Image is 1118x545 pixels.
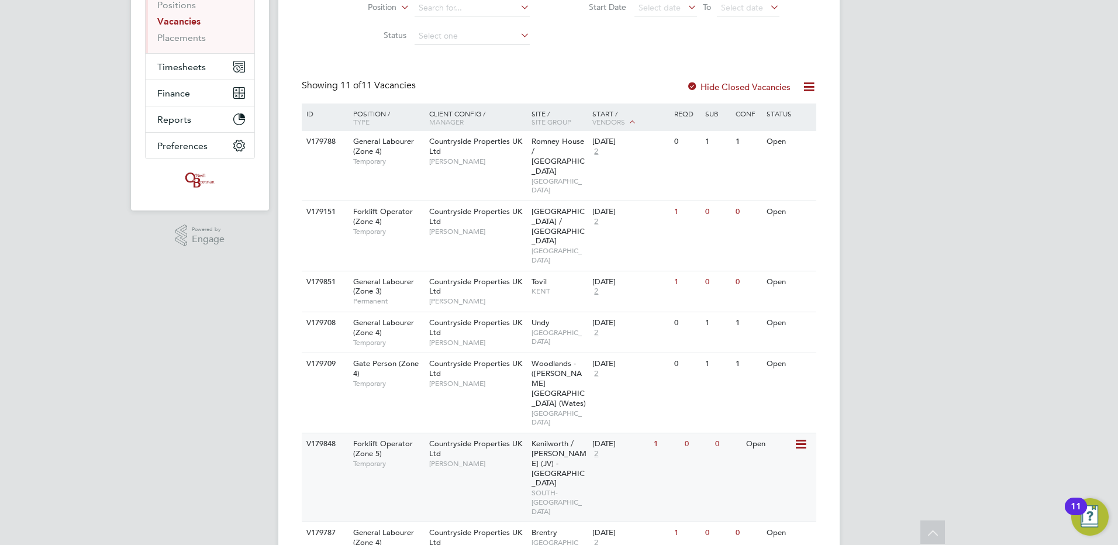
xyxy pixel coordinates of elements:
span: [GEOGRAPHIC_DATA] [532,409,587,427]
span: Undy [532,318,550,327]
span: Forklift Operator (Zone 5) [353,439,413,458]
span: [PERSON_NAME] [429,379,526,388]
div: Showing [302,80,418,92]
span: [PERSON_NAME] [429,227,526,236]
span: Countryside Properties UK Ltd [429,136,522,156]
div: Open [764,522,815,544]
div: Position / [344,104,426,132]
span: [GEOGRAPHIC_DATA] [532,246,587,264]
div: V179848 [303,433,344,455]
div: 0 [733,271,763,293]
span: Countryside Properties UK Ltd [429,358,522,378]
div: [DATE] [592,359,668,369]
span: Site Group [532,117,571,126]
span: Tovil [532,277,547,287]
span: Countryside Properties UK Ltd [429,318,522,337]
span: [GEOGRAPHIC_DATA] [532,177,587,195]
div: [DATE] [592,528,668,538]
div: 1 [671,201,702,223]
div: Open [764,353,815,375]
span: Temporary [353,227,423,236]
div: 1 [671,271,702,293]
span: [GEOGRAPHIC_DATA] / [GEOGRAPHIC_DATA] [532,206,585,246]
div: Status [764,104,815,123]
span: [PERSON_NAME] [429,338,526,347]
div: V179151 [303,201,344,223]
span: [GEOGRAPHIC_DATA] [532,328,587,346]
span: 2 [592,147,600,157]
div: V179708 [303,312,344,334]
div: Open [764,312,815,334]
span: Engage [192,234,225,244]
div: 0 [702,522,733,544]
span: Temporary [353,459,423,468]
div: 1 [702,131,733,153]
span: Forklift Operator (Zone 4) [353,206,413,226]
a: Powered byEngage [175,225,225,247]
div: 0 [702,201,733,223]
button: Finance [146,80,254,106]
span: Vendors [592,117,625,126]
button: Reports [146,106,254,132]
div: 1 [733,353,763,375]
label: Hide Closed Vacancies [686,81,791,92]
span: 2 [592,328,600,338]
div: 1 [671,522,702,544]
span: Type [353,117,370,126]
img: oneillandbrennan-logo-retina.png [183,171,217,189]
input: Select one [415,28,530,44]
div: Open [764,201,815,223]
span: Temporary [353,338,423,347]
div: Reqd [671,104,702,123]
div: 1 [733,312,763,334]
span: Permanent [353,296,423,306]
label: Start Date [559,2,626,12]
div: [DATE] [592,439,648,449]
span: Powered by [192,225,225,234]
button: Preferences [146,133,254,158]
div: [DATE] [592,318,668,328]
span: [PERSON_NAME] [429,459,526,468]
div: Client Config / [426,104,529,132]
span: 11 of [340,80,361,91]
div: V179787 [303,522,344,544]
span: Gate Person (Zone 4) [353,358,419,378]
span: 11 Vacancies [340,80,416,91]
span: Brentry [532,527,557,537]
div: 1 [733,131,763,153]
div: 0 [671,131,702,153]
span: 2 [592,287,600,296]
div: Open [743,433,794,455]
div: [DATE] [592,277,668,287]
span: KENT [532,287,587,296]
div: V179851 [303,271,344,293]
span: Woodlands - ([PERSON_NAME][GEOGRAPHIC_DATA] (Wates) [532,358,586,408]
div: 0 [671,353,702,375]
div: V179788 [303,131,344,153]
div: 1 [651,433,681,455]
span: 2 [592,449,600,459]
div: Open [764,271,815,293]
span: 2 [592,369,600,379]
div: ID [303,104,344,123]
div: Conf [733,104,763,123]
div: Sub [702,104,733,123]
span: Manager [429,117,464,126]
span: Temporary [353,379,423,388]
span: Kenilworth / [PERSON_NAME] (JV) - [GEOGRAPHIC_DATA] [532,439,586,488]
span: Timesheets [157,61,206,73]
span: [PERSON_NAME] [429,296,526,306]
span: Select date [721,2,763,13]
div: 11 [1071,506,1081,522]
button: Open Resource Center, 11 new notifications [1071,498,1109,536]
span: Countryside Properties UK Ltd [429,277,522,296]
span: Finance [157,88,190,99]
div: 0 [702,271,733,293]
span: Temporary [353,157,423,166]
span: Select date [639,2,681,13]
span: [PERSON_NAME] [429,157,526,166]
div: [DATE] [592,137,668,147]
span: General Labourer (Zone 4) [353,136,414,156]
div: 1 [702,353,733,375]
a: Placements [157,32,206,43]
